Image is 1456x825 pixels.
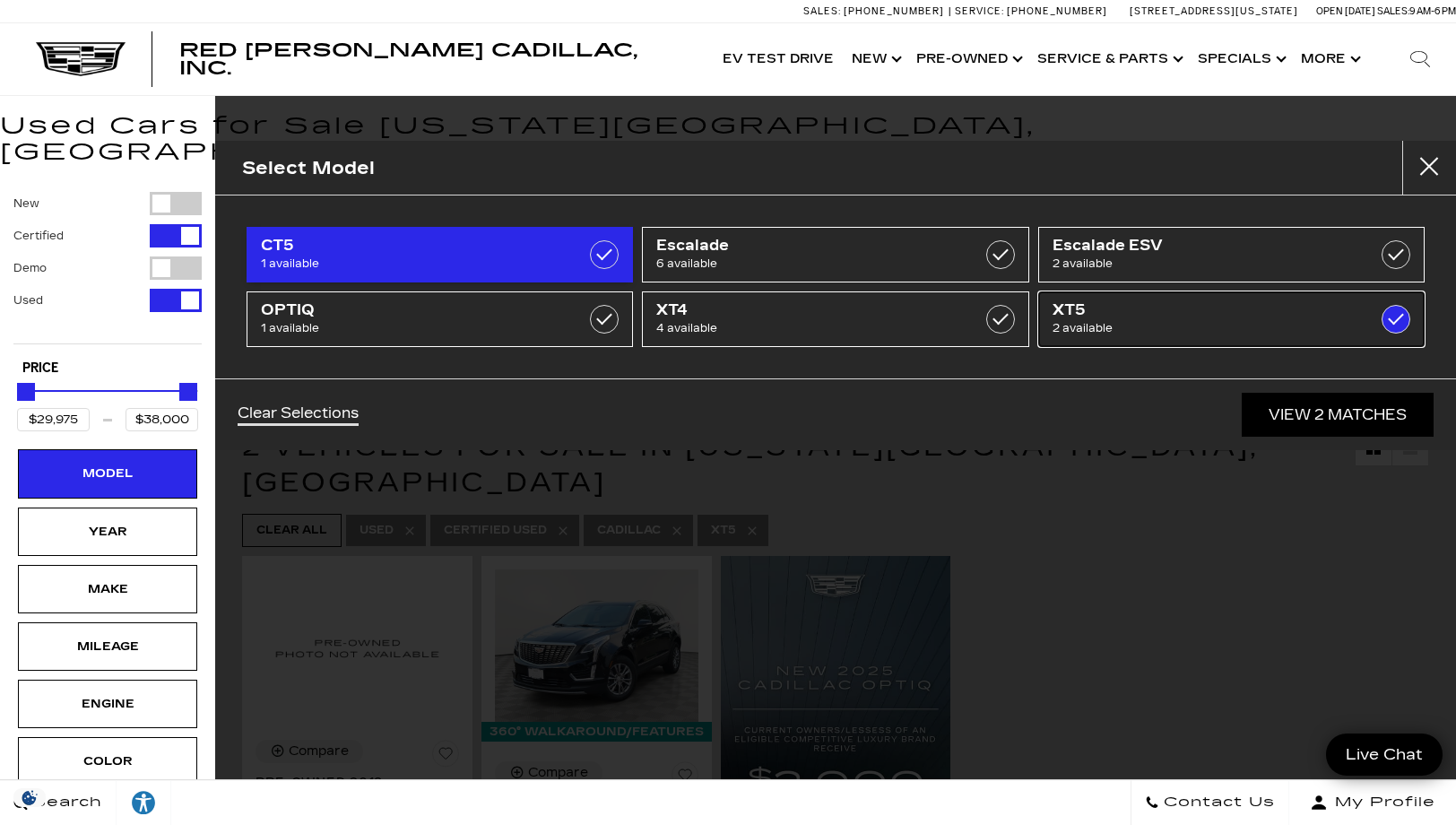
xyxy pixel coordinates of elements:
span: Contact Us [1159,790,1275,815]
input: Maximum [126,408,198,431]
label: Used [13,291,43,309]
span: My Profile [1328,790,1435,815]
div: Minimum Price [17,383,35,401]
span: CT5 [261,237,565,255]
a: Clear Selections [238,404,359,426]
div: MakeMake [18,565,197,613]
label: Demo [13,259,47,277]
div: Color [63,751,152,771]
div: MileageMileage [18,622,197,671]
div: Year [63,522,152,542]
a: CT51 available [247,227,633,282]
a: View 2 Matches [1242,393,1434,437]
div: Model [63,464,152,483]
a: EV Test Drive [714,23,843,95]
div: Engine [63,694,152,714]
a: New [843,23,907,95]
span: 2 available [1053,319,1356,337]
div: ModelModel [18,449,197,498]
span: Search [28,790,102,815]
a: Live Chat [1326,734,1443,776]
span: 6 available [656,255,960,273]
span: Red [PERSON_NAME] Cadillac, Inc. [179,39,637,79]
section: Click to Open Cookie Consent Modal [9,788,50,807]
span: 9 AM-6 PM [1409,5,1456,17]
a: Service & Parts [1028,23,1189,95]
a: XT52 available [1038,291,1425,347]
div: ColorColor [18,737,197,786]
a: Contact Us [1131,780,1289,825]
span: XT4 [656,301,960,319]
a: Service: [PHONE_NUMBER] [949,6,1112,16]
img: Opt-Out Icon [9,788,50,807]
label: Certified [13,227,64,245]
a: Specials [1189,23,1292,95]
a: XT44 available [642,291,1028,347]
div: EngineEngine [18,680,197,728]
span: 4 available [656,319,960,337]
a: Explore your accessibility options [117,780,171,825]
span: 2 available [1053,255,1356,273]
a: OPTIQ1 available [247,291,633,347]
span: Escalade [656,237,960,255]
span: 1 available [261,255,565,273]
span: Sales: [803,5,841,17]
img: Cadillac Dark Logo with Cadillac White Text [36,42,126,76]
input: Minimum [17,408,90,431]
button: close [1402,141,1456,195]
div: Search [1384,23,1456,95]
a: Escalade6 available [642,227,1028,282]
span: Open [DATE] [1316,5,1375,17]
span: Service: [955,5,1004,17]
span: Escalade ESV [1053,237,1356,255]
div: Make [63,579,152,599]
a: [STREET_ADDRESS][US_STATE] [1130,5,1298,17]
span: [PHONE_NUMBER] [844,5,944,17]
h2: Select Model [242,153,375,183]
div: Explore your accessibility options [117,789,170,816]
div: Filter by Vehicle Type [13,192,202,343]
span: XT5 [1053,301,1356,319]
div: YearYear [18,508,197,556]
a: Pre-Owned [907,23,1028,95]
div: Price [17,377,198,431]
span: Live Chat [1337,744,1432,765]
span: OPTIQ [261,301,565,319]
button: Open user profile menu [1289,780,1456,825]
h5: Price [22,360,193,377]
a: Sales: [PHONE_NUMBER] [803,6,949,16]
div: Mileage [63,637,152,656]
button: More [1292,23,1366,95]
span: 1 available [261,319,565,337]
a: Red [PERSON_NAME] Cadillac, Inc. [179,41,696,77]
div: Maximum Price [179,383,197,401]
label: New [13,195,39,213]
span: Sales: [1377,5,1409,17]
a: Escalade ESV2 available [1038,227,1425,282]
span: [PHONE_NUMBER] [1007,5,1107,17]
